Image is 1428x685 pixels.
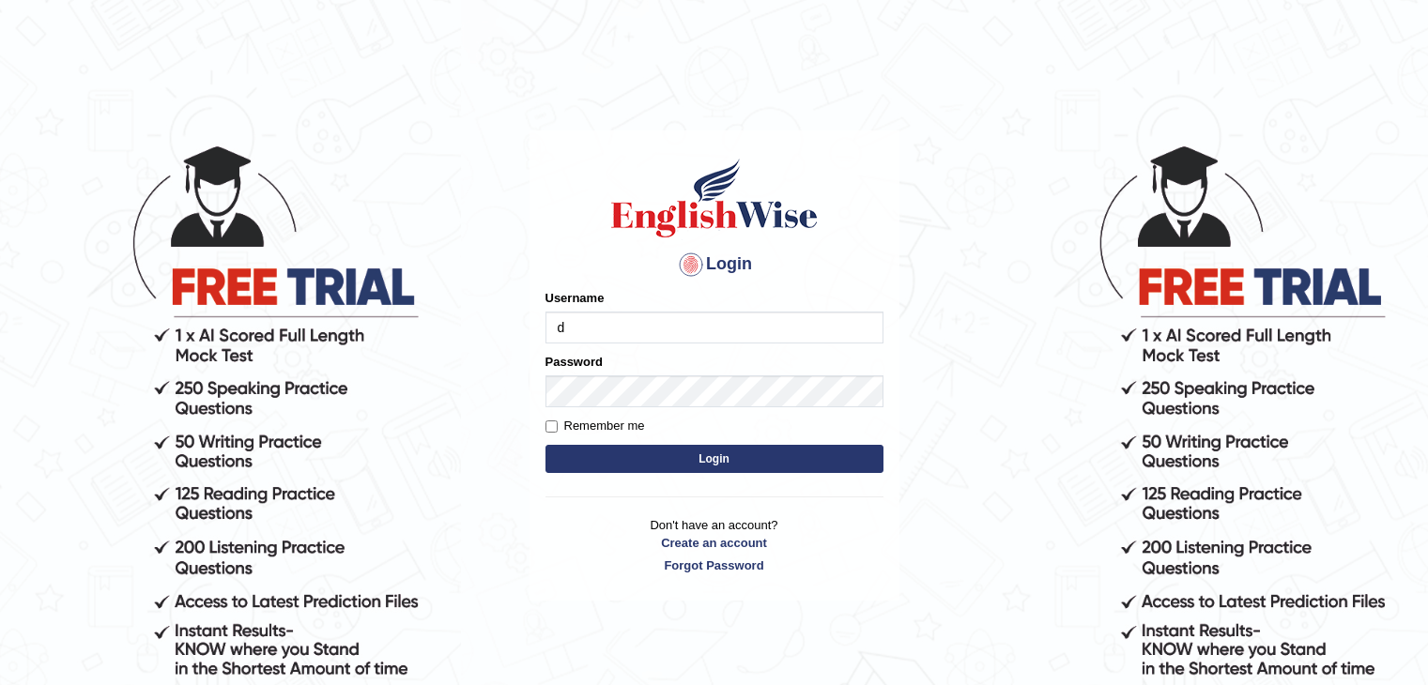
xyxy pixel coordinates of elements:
button: Login [545,445,883,473]
label: Password [545,353,603,371]
img: Logo of English Wise sign in for intelligent practice with AI [607,156,821,240]
label: Remember me [545,417,645,435]
a: Forgot Password [545,556,883,574]
h4: Login [545,250,883,280]
p: Don't have an account? [545,516,883,574]
a: Create an account [545,534,883,552]
label: Username [545,289,605,307]
input: Remember me [545,420,558,433]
